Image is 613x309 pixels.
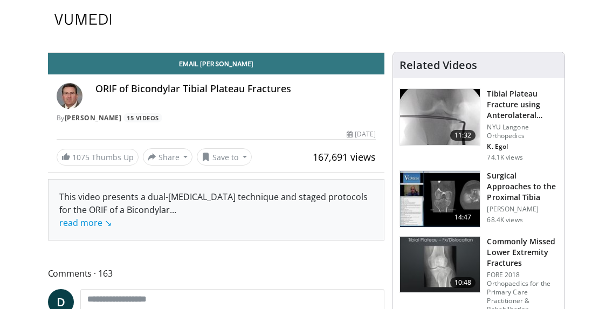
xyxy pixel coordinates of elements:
[347,129,376,139] div: [DATE]
[450,212,476,223] span: 14:47
[72,152,89,162] span: 1075
[487,216,522,224] p: 68.4K views
[197,148,252,166] button: Save to
[57,113,376,123] div: By
[450,130,476,141] span: 11:32
[487,170,558,203] h3: Surgical Approaches to the Proximal Tibia
[57,149,139,166] a: 1075 Thumbs Up
[400,171,480,227] img: DA_UIUPltOAJ8wcH4xMDoxOjB1O8AjAz.150x105_q85_crop-smart_upscale.jpg
[95,83,376,95] h4: ORIF of Bicondylar Tibial Plateau Fractures
[65,113,122,122] a: [PERSON_NAME]
[487,123,558,140] p: NYU Langone Orthopedics
[450,277,476,288] span: 10:48
[57,83,82,109] img: Avatar
[54,14,112,25] img: VuMedi Logo
[400,89,480,145] img: 9nZFQMepuQiumqNn4xMDoxOjBzMTt2bJ.150x105_q85_crop-smart_upscale.jpg
[59,217,112,229] a: read more ↘
[143,148,193,166] button: Share
[487,142,558,151] p: Kenneth A Egol
[59,190,374,229] div: This video presents a dual-[MEDICAL_DATA] technique and staged protocols for the ORIF of a Bicond...
[487,153,522,162] p: 74.1K views
[400,88,558,162] a: 11:32 Tibial Plateau Fracture using Anterolateral Approach NYU Langone Orthopedics K. Egol 74.1K ...
[123,113,163,122] a: 15 Videos
[400,59,477,72] h4: Related Videos
[400,170,558,228] a: 14:47 Surgical Approaches to the Proximal Tibia [PERSON_NAME] 68.4K views
[48,53,385,74] a: Email [PERSON_NAME]
[487,88,558,121] h3: Tibial Plateau Fracture using Anterolateral Approach
[400,237,480,293] img: 4aa379b6-386c-4fb5-93ee-de5617843a87.150x105_q85_crop-smart_upscale.jpg
[313,150,376,163] span: 167,691 views
[487,205,558,214] p: [PERSON_NAME]
[48,266,385,280] span: Comments 163
[487,236,558,269] h3: Commonly Missed Lower Extremity Fractures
